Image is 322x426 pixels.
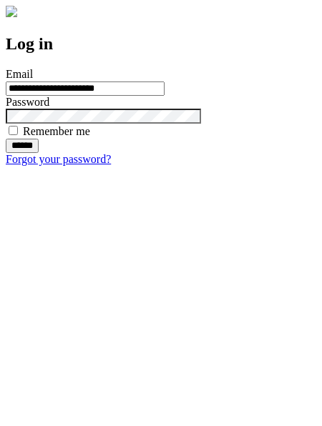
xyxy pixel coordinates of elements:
a: Forgot your password? [6,153,111,165]
h2: Log in [6,34,316,54]
label: Email [6,68,33,80]
img: logo-4e3dc11c47720685a147b03b5a06dd966a58ff35d612b21f08c02c0306f2b779.png [6,6,17,17]
label: Remember me [23,125,90,137]
label: Password [6,96,49,108]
